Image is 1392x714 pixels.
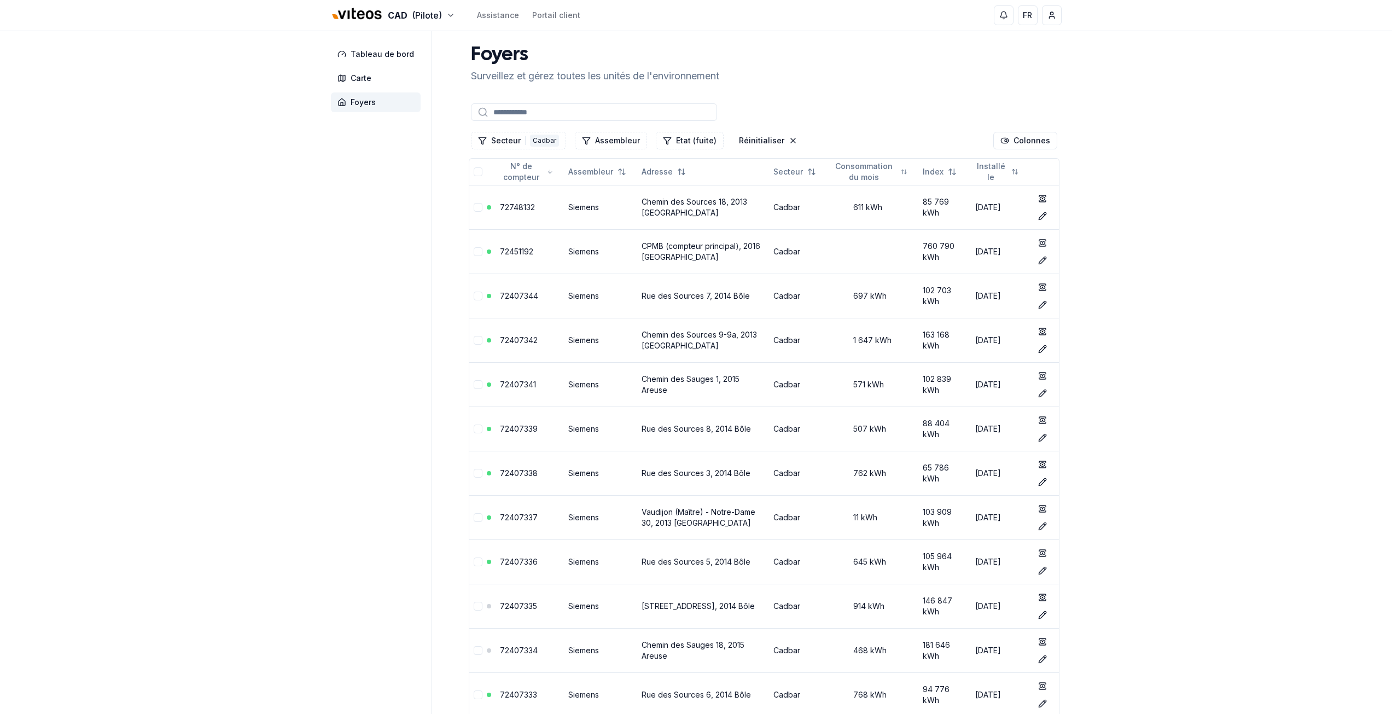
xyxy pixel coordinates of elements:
button: Not sorted. Click to sort ascending. [562,163,633,181]
span: Foyers [351,97,376,108]
button: Sélectionner la ligne [474,690,482,699]
td: Siemens [564,584,637,628]
a: 72407339 [500,424,538,433]
td: [DATE] [971,628,1029,672]
td: [DATE] [971,495,1029,539]
span: Carte [351,73,371,84]
div: 94 776 kWh [923,684,966,706]
td: Siemens [564,539,637,584]
td: [DATE] [971,539,1029,584]
div: 103 909 kWh [923,507,966,529]
button: FR [1018,5,1038,25]
td: [DATE] [971,584,1029,628]
a: 72407341 [500,380,536,389]
a: Chemin des Sauges 18, 2015 Areuse [642,640,744,660]
a: Rue des Sources 6, 2014 Bôle [642,690,751,699]
a: 72407336 [500,557,538,566]
td: Cadbar [769,407,827,451]
a: Chemin des Sources 18, 2013 [GEOGRAPHIC_DATA] [642,197,747,217]
div: 697 kWh [831,291,914,301]
td: Cadbar [769,584,827,628]
a: Rue des Sources 7, 2014 Bôle [642,291,750,300]
span: CAD [388,9,407,22]
div: 468 kWh [831,645,914,656]
div: 88 404 kWh [923,418,966,440]
button: CAD(Pilote) [331,4,455,27]
a: 72407335 [500,601,537,611]
span: N° de compteur [500,161,543,183]
td: Siemens [564,495,637,539]
a: Rue des Sources 8, 2014 Bôle [642,424,751,433]
div: 105 964 kWh [923,551,966,573]
td: Siemens [564,318,637,362]
a: 72748132 [500,202,535,212]
button: Réinitialiser les filtres [732,132,804,149]
button: Sélectionner la ligne [474,203,482,212]
div: 146 847 kWh [923,595,966,617]
a: Foyers [331,92,425,112]
a: Carte [331,68,425,88]
td: Siemens [564,274,637,318]
a: 72407342 [500,335,538,345]
a: 72407338 [500,468,538,478]
div: 102 703 kWh [923,285,966,307]
a: 72407344 [500,291,538,300]
span: Installé le [975,161,1007,183]
button: Sélectionner la ligne [474,602,482,611]
span: Consommation du mois [831,161,897,183]
button: Sélectionner la ligne [474,513,482,522]
button: Filtrer les lignes [656,132,724,149]
td: [DATE] [971,451,1029,495]
button: Sélectionner la ligne [474,292,482,300]
span: Adresse [642,166,673,177]
td: [DATE] [971,318,1029,362]
button: Not sorted. Click to sort ascending. [825,163,914,181]
div: 768 kWh [831,689,914,700]
div: 11 kWh [831,512,914,523]
div: 102 839 kWh [923,374,966,396]
div: 85 769 kWh [923,196,966,218]
div: Cadbar [530,135,559,147]
span: Tableau de bord [351,49,414,60]
a: Portail client [532,10,580,21]
td: Cadbar [769,451,827,495]
div: 914 kWh [831,601,914,612]
span: Secteur [773,166,803,177]
button: Cocher les colonnes [993,132,1057,149]
button: Not sorted. Click to sort ascending. [767,163,823,181]
div: 181 646 kWh [923,640,966,661]
p: Surveillez et gérez toutes les unités de l'environnement [471,68,719,84]
div: 611 kWh [831,202,914,213]
td: Siemens [564,628,637,672]
a: 72407334 [500,646,538,655]
div: 762 kWh [831,468,914,479]
td: [DATE] [971,362,1029,407]
span: FR [1023,10,1032,21]
button: Sélectionner la ligne [474,469,482,478]
div: 1 647 kWh [831,335,914,346]
a: Rue des Sources 5, 2014 Bôle [642,557,750,566]
button: Sélectionner la ligne [474,425,482,433]
button: Not sorted. Click to sort ascending. [916,163,963,181]
td: Cadbar [769,185,827,229]
td: Cadbar [769,362,827,407]
button: Sélectionner la ligne [474,336,482,345]
button: Sélectionner la ligne [474,646,482,655]
td: [DATE] [971,185,1029,229]
td: Cadbar [769,274,827,318]
td: Cadbar [769,229,827,274]
td: Siemens [564,185,637,229]
a: Assistance [477,10,519,21]
button: Sélectionner la ligne [474,380,482,389]
a: Rue des Sources 3, 2014 Bôle [642,468,750,478]
span: Index [923,166,943,177]
a: 72451192 [500,247,533,256]
a: [STREET_ADDRESS], 2014 Bôle [642,601,755,611]
td: Cadbar [769,628,827,672]
img: Viteos - CAD Logo [331,1,383,27]
td: Siemens [564,362,637,407]
button: Not sorted. Click to sort ascending. [969,163,1025,181]
div: 507 kWh [831,423,914,434]
span: Assembleur [568,166,613,177]
td: [DATE] [971,274,1029,318]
